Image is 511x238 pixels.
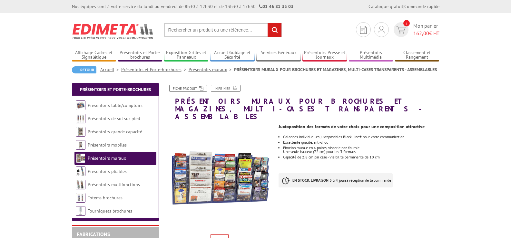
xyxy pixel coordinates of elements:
a: Tourniquets brochures [88,208,132,214]
a: Présentoirs pliables [88,168,127,174]
img: Présentoirs mobiles [76,140,85,150]
div: | [369,3,439,10]
img: Présentoirs table/comptoirs [76,100,85,110]
img: devis rapide [378,26,385,33]
img: Présentoirs multifonctions [76,180,85,189]
img: Présentoirs pliables [76,167,85,176]
div: Nos équipes sont à votre service du lundi au vendredi de 8h30 à 12h30 et de 13h30 à 17h30 [72,3,293,10]
a: Services Généraux [256,50,301,61]
a: devis rapide 2 Mon panier 162,00€ HT [392,22,439,37]
img: devis rapide [360,26,367,34]
li: Colonnes individuelles juxtaposables Black-Line® pour votre communication [283,135,439,139]
li: Fixation murale en 4 points, visserie non fournie Une seule hauteur (72 cm) pour les 3 formats [283,146,439,154]
a: Présentoirs muraux [189,67,234,72]
li: Capacité de 2,8 cm par case - Visibilité permanente de 10 cm [283,155,439,159]
span: Mon panier [413,22,439,37]
a: Classement et Rangement [395,50,439,61]
span: 162,00 [413,30,429,36]
a: Présentoirs et Porte-brochures [118,50,162,61]
img: Présentoirs muraux [76,153,85,163]
p: à réception de la commande [279,173,393,187]
input: rechercher [268,23,281,37]
a: Catalogue gratuit [369,4,403,9]
h1: PRÉSENTOIRS MURAUX POUR BROCHURES ET MAGAZINES, MULTI-CASES TRANSPARENTS - ASSEMBLABLES [161,85,444,121]
a: Présentoirs muraux [88,155,126,161]
a: Totems brochures [88,195,123,201]
a: Fiche produit [169,85,207,92]
a: Exposition Grilles et Panneaux [164,50,209,61]
a: Retour [72,66,96,73]
a: Affichage Cadres et Signalétique [72,50,116,61]
strong: Juxtaposition des formats de votre choix pour une composition attractive [279,124,425,129]
img: Présentoirs de sol sur pied [76,114,85,123]
a: Accueil Guidage et Sécurité [210,50,255,61]
a: Présentoirs Presse et Journaux [302,50,347,61]
li: PRÉSENTOIRS MURAUX POUR BROCHURES ET MAGAZINES, MULTI-CASES TRANSPARENTS - ASSEMBLABLES [234,66,437,73]
a: Présentoirs Multimédia [349,50,393,61]
img: Totems brochures [76,193,85,203]
a: Imprimer [211,85,241,92]
a: Présentoirs et Porte-brochures [80,87,151,92]
li: Excellente qualité, anti-choc [283,140,439,144]
a: Présentoirs de sol sur pied [88,116,140,121]
img: Tourniquets brochures [76,206,85,216]
a: Présentoirs grande capacité [88,129,142,135]
a: Présentoirs et Porte-brochures [121,67,189,72]
a: Accueil [100,67,121,72]
input: Rechercher un produit ou une référence... [164,23,282,37]
span: € HT [413,30,439,37]
img: Présentoirs grande capacité [76,127,85,137]
img: Edimeta [72,19,154,43]
a: Présentoirs mobiles [88,142,127,148]
a: Présentoirs table/comptoirs [88,102,142,108]
strong: EN STOCK, LIVRAISON 3 à 4 jours [292,178,347,183]
img: presentoirs_muraux_410526_1.jpg [165,124,274,233]
img: devis rapide [396,26,406,33]
strong: 01 46 81 33 03 [259,4,293,9]
a: Présentoirs multifonctions [88,182,140,187]
span: 2 [403,20,410,26]
a: Commande rapide [404,4,439,9]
